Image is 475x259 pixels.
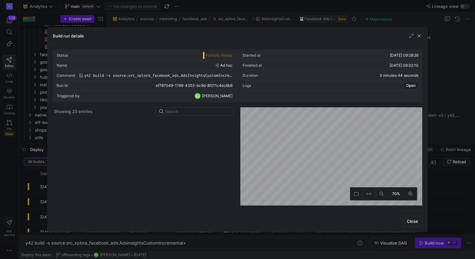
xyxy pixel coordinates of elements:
[54,109,92,114] div: Showing 23 entries
[57,73,75,78] div: Command
[391,190,401,197] span: 70%
[407,219,418,224] span: Close
[57,63,67,68] div: Name
[156,83,232,88] span: ef787049-1169-4353-bc9d-8f211c4ec6b6
[243,63,262,68] div: Finished at
[57,83,68,88] div: Run Id
[57,94,80,98] div: Triggered by
[379,73,418,78] y42-duration: 3 minutes 44 seconds
[206,53,232,58] span: Partially Ready
[388,188,404,200] button: 70%
[215,63,232,68] span: Ad hoc
[243,83,251,88] div: Logs
[165,109,230,114] input: Search
[403,216,422,227] button: Close
[57,53,68,58] div: Status
[403,82,418,89] button: Open
[84,73,232,78] span: y42 build -s source:src_xplora_facebook_ads.AdsInsightsCustomIncremental+
[202,94,232,98] span: [PERSON_NAME]
[325,152,335,161] img: logo.gif
[390,63,418,68] span: [DATE] 09:32:10
[53,33,84,38] h3: Build run details
[406,83,416,88] span: Open
[243,73,258,78] div: Duration
[194,93,201,99] div: RPH
[390,53,418,58] span: [DATE] 09:28:26
[243,53,260,58] div: Started at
